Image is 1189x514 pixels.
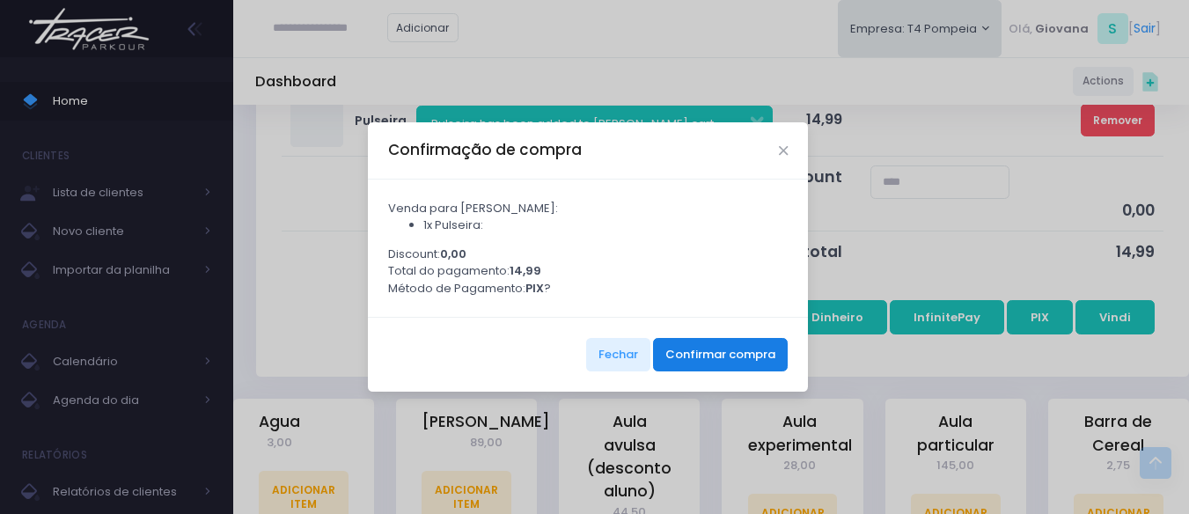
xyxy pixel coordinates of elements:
strong: PIX [525,280,544,297]
button: Fechar [586,338,650,371]
div: Venda para [PERSON_NAME]: Discount: Total do pagamento: Método de Pagamento: ? [368,180,808,317]
button: Close [779,146,788,155]
h5: Confirmação de compra [388,139,582,161]
li: 1x Pulseira: [423,217,789,234]
strong: 14,99 [510,262,541,279]
button: Confirmar compra [653,338,788,371]
strong: 0,00 [440,246,466,262]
